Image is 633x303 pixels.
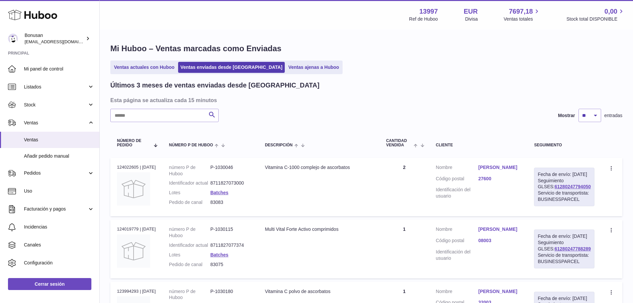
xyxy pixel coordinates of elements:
dt: Pedido de canal [169,261,210,268]
span: Número de pedido [117,139,150,147]
span: Uso [24,188,94,194]
dt: Identificador actual [169,242,210,248]
dd: 83083 [210,199,252,206]
div: Cliente [436,143,521,147]
div: Vitamina C-1000 complejo de ascorbatos [265,164,373,171]
div: 124022605 | [DATE] [117,164,156,170]
a: 7697,18 Ventas totales [504,7,541,22]
a: Cerrar sesión [8,278,91,290]
span: Ventas [24,137,94,143]
span: Ventas [24,120,87,126]
dt: Pedido de canal [169,199,210,206]
dt: Identificación del usuario [436,249,478,261]
h2: Últimos 3 meses de ventas enviadas desde [GEOGRAPHIC_DATA] [110,81,319,90]
span: Ventas totales [504,16,541,22]
span: Configuración [24,260,94,266]
a: 27600 [478,176,521,182]
div: Vitamina C polvo de ascorbatos [265,288,373,295]
span: Canales [24,242,94,248]
span: Mi panel de control [24,66,94,72]
a: 61280247788289 [555,246,591,251]
a: Batches [210,190,228,195]
span: 0,00 [604,7,617,16]
span: 7697,18 [509,7,533,16]
span: Facturación y pagos [24,206,87,212]
span: Incidencias [24,224,94,230]
div: Seguimiento GLSES: [534,229,594,268]
a: 08003 [478,237,521,244]
td: 2 [379,158,429,216]
a: 0,00 Stock total DISPONIBLE [567,7,625,22]
dd: P-1030115 [210,226,252,239]
img: no-photo.jpg [117,172,150,206]
img: internalAdmin-13997@internal.huboo.com [8,34,18,44]
dd: 8711827077374 [210,242,252,248]
div: Fecha de envío: [DATE] [538,233,591,239]
dd: P-1030180 [210,288,252,301]
h1: Mi Huboo – Ventas marcadas como Enviadas [110,43,622,54]
span: Stock [24,102,87,108]
a: Ventas enviadas desde [GEOGRAPHIC_DATA] [178,62,285,73]
dt: número P de Huboo [169,164,210,177]
div: Multi Vital Forte Activo comprimidos [265,226,373,232]
dt: Identificación del usuario [436,187,478,199]
span: Descripción [265,143,292,147]
dt: Nombre [436,226,478,234]
span: Pedidos [24,170,87,176]
dt: Lotes [169,252,210,258]
a: [PERSON_NAME] [478,164,521,171]
div: Fecha de envío: [DATE] [538,295,591,302]
dt: Nombre [436,288,478,296]
a: Ventas actuales con Huboo [112,62,177,73]
div: Divisa [465,16,478,22]
dt: número P de Huboo [169,226,210,239]
div: 123994293 | [DATE] [117,288,156,294]
dt: Identificador actual [169,180,210,186]
dt: Nombre [436,164,478,172]
span: entradas [604,112,622,119]
dd: 8711827073000 [210,180,252,186]
div: Seguimiento [534,143,594,147]
span: Cantidad vendida [386,139,412,147]
dt: Lotes [169,190,210,196]
label: Mostrar [558,112,575,119]
span: [EMAIL_ADDRESS][DOMAIN_NAME] [25,39,98,44]
div: Ref de Huboo [409,16,438,22]
span: Listados [24,84,87,90]
a: Batches [210,252,228,257]
span: Añadir pedido manual [24,153,94,159]
a: [PERSON_NAME] [478,288,521,295]
div: Bonusan [25,32,84,45]
dd: P-1030046 [210,164,252,177]
div: Seguimiento GLSES: [534,168,594,206]
dt: Código postal [436,176,478,184]
a: [PERSON_NAME] [478,226,521,232]
div: 124019779 | [DATE] [117,226,156,232]
span: Stock total DISPONIBLE [567,16,625,22]
a: 61280247794050 [555,184,591,189]
a: Ventas ajenas a Huboo [286,62,342,73]
strong: 13997 [419,7,438,16]
div: Servicio de transportista: BUSINESSPARCEL [538,252,591,265]
span: número P de Huboo [169,143,213,147]
div: Servicio de transportista: BUSINESSPARCEL [538,190,591,203]
dt: Código postal [436,237,478,245]
img: no-photo.jpg [117,234,150,268]
div: Fecha de envío: [DATE] [538,171,591,178]
td: 1 [379,220,429,278]
strong: EUR [464,7,478,16]
dt: número P de Huboo [169,288,210,301]
h3: Esta página se actualiza cada 15 minutos [110,96,621,104]
dd: 83075 [210,261,252,268]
